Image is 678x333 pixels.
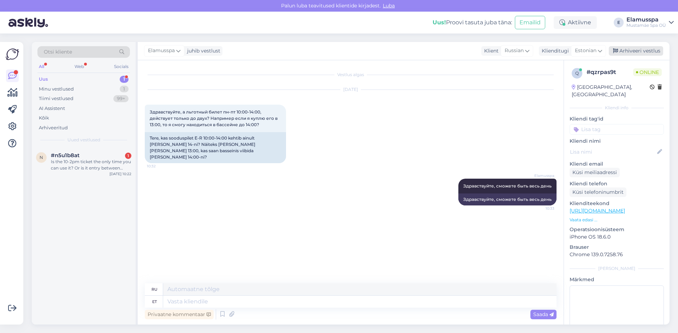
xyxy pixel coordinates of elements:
div: Aktiivne [554,16,597,29]
p: Kliendi telefon [570,180,664,187]
span: n [40,155,43,160]
div: [DATE] 10:22 [109,171,131,177]
p: Klienditeekond [570,200,664,207]
p: Operatsioonisüsteem [570,226,664,233]
div: E [614,18,624,27]
a: ElamusspaMustamäe Spa OÜ [626,17,674,28]
span: Russian [505,47,524,55]
div: [PERSON_NAME] [570,265,664,272]
button: Emailid [515,16,545,29]
span: Здравствуйте, сможете быть весь день [463,183,552,189]
div: 1 [120,86,129,93]
span: Здравствуйте, а льготный билет пн-пт 10:00-14:00, действует только до двух? Например если я куплю... [150,109,279,127]
p: Brauser [570,243,664,251]
span: Luba [381,2,397,9]
img: Askly Logo [6,48,19,61]
div: [GEOGRAPHIC_DATA], [GEOGRAPHIC_DATA] [572,84,650,98]
div: Arhiveeri vestlus [609,46,663,56]
div: et [152,296,157,308]
div: # qzrpas9t [587,68,633,76]
input: Lisa nimi [570,148,656,156]
div: Здравствуйте, сможете быть весь день [458,193,557,205]
div: Is the 10-2pm ticket the only time you can use it? Or is it entry between those times for all day... [51,159,131,171]
div: Socials [113,62,130,71]
input: Lisa tag [570,124,664,135]
span: 10:32 [147,164,173,169]
div: All [37,62,46,71]
p: Kliendi tag'id [570,115,664,123]
div: AI Assistent [39,105,65,112]
div: Elamusspa [626,17,666,23]
a: [URL][DOMAIN_NAME] [570,208,625,214]
div: ru [151,283,157,295]
p: iPhone OS 18.6.0 [570,233,664,241]
div: Tere, kas sooduspilet E-R 10:00-14:00 kehtib ainult [PERSON_NAME] 14-ni? Näiteks [PERSON_NAME] [P... [145,132,286,163]
div: [DATE] [145,86,557,93]
span: Uued vestlused [67,137,100,143]
div: Küsi telefoninumbrit [570,187,626,197]
span: 10:33 [528,206,554,211]
div: Vestlus algas [145,72,557,78]
span: Elamusspa [148,47,175,55]
p: Chrome 139.0.7258.76 [570,251,664,258]
div: 1 [125,153,131,159]
div: Uus [39,76,48,83]
div: Arhiveeritud [39,124,68,131]
div: Web [73,62,85,71]
div: Proovi tasuta juba täna: [433,18,512,27]
span: #n5u1b8at [51,152,79,159]
div: Tiimi vestlused [39,95,73,102]
div: 1 [120,76,129,83]
span: Estonian [575,47,596,55]
div: 99+ [113,95,129,102]
span: Online [633,68,662,76]
div: Mustamäe Spa OÜ [626,23,666,28]
div: Kõik [39,115,49,122]
b: Uus! [433,19,446,26]
div: Kliendi info [570,105,664,111]
div: Klient [481,47,499,55]
span: Otsi kliente [44,48,72,56]
span: Saada [533,311,554,317]
div: Küsi meiliaadressi [570,168,620,177]
span: q [575,70,579,76]
span: Elamusspa [528,173,554,178]
p: Vaata edasi ... [570,217,664,223]
p: Märkmed [570,276,664,283]
div: Klienditugi [539,47,569,55]
div: Privaatne kommentaar [145,310,214,319]
p: Kliendi nimi [570,137,664,145]
p: Kliendi email [570,160,664,168]
div: Minu vestlused [39,86,74,93]
div: juhib vestlust [184,47,220,55]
